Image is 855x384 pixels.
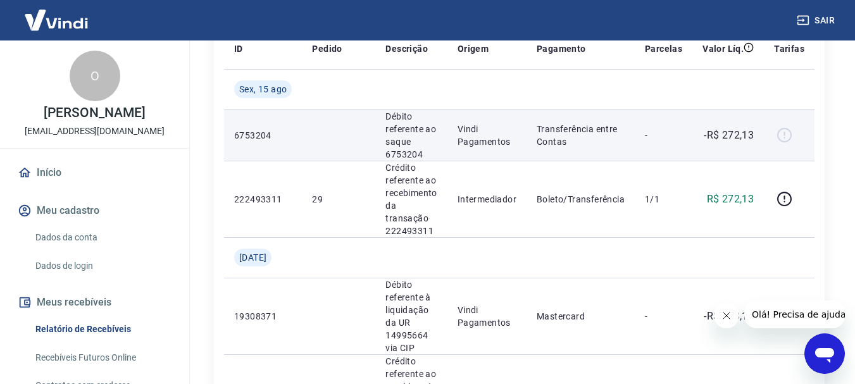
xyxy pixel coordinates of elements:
p: Valor Líq. [702,42,744,55]
iframe: Fechar mensagem [714,303,739,328]
p: Parcelas [645,42,682,55]
p: 29 [312,193,365,206]
p: Transferência entre Contas [537,123,625,148]
p: 6753204 [234,129,292,142]
p: - [645,310,682,323]
button: Meus recebíveis [15,288,174,316]
p: [EMAIL_ADDRESS][DOMAIN_NAME] [25,125,165,138]
p: Origem [458,42,489,55]
p: Tarifas [774,42,804,55]
a: Relatório de Recebíveis [30,316,174,342]
p: -R$ 988,16 [704,309,754,324]
p: Débito referente ao saque 6753204 [385,110,437,161]
div: O [70,51,120,101]
p: Intermediador [458,193,516,206]
a: Início [15,159,174,187]
img: Vindi [15,1,97,39]
p: Vindi Pagamentos [458,123,516,148]
span: Olá! Precisa de ajuda? [8,9,106,19]
button: Meu cadastro [15,197,174,225]
p: 19308371 [234,310,292,323]
span: Sex, 15 ago [239,83,287,96]
p: Débito referente à liquidação da UR 14995664 via CIP [385,278,437,354]
a: Recebíveis Futuros Online [30,345,174,371]
p: Boleto/Transferência [537,193,625,206]
p: R$ 272,13 [707,192,754,207]
p: Crédito referente ao recebimento da transação 222493311 [385,161,437,237]
p: [PERSON_NAME] [44,106,145,120]
a: Dados de login [30,253,174,279]
button: Sair [794,9,840,32]
p: - [645,129,682,142]
p: Vindi Pagamentos [458,304,516,329]
p: Descrição [385,42,428,55]
p: Pedido [312,42,342,55]
p: 222493311 [234,193,292,206]
span: [DATE] [239,251,266,264]
iframe: Mensagem da empresa [744,300,845,328]
p: Pagamento [537,42,586,55]
p: ID [234,42,243,55]
p: -R$ 272,13 [704,128,754,143]
a: Dados da conta [30,225,174,251]
p: Mastercard [537,310,625,323]
p: 1/1 [645,193,682,206]
iframe: Botão para abrir a janela de mensagens [804,333,845,374]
